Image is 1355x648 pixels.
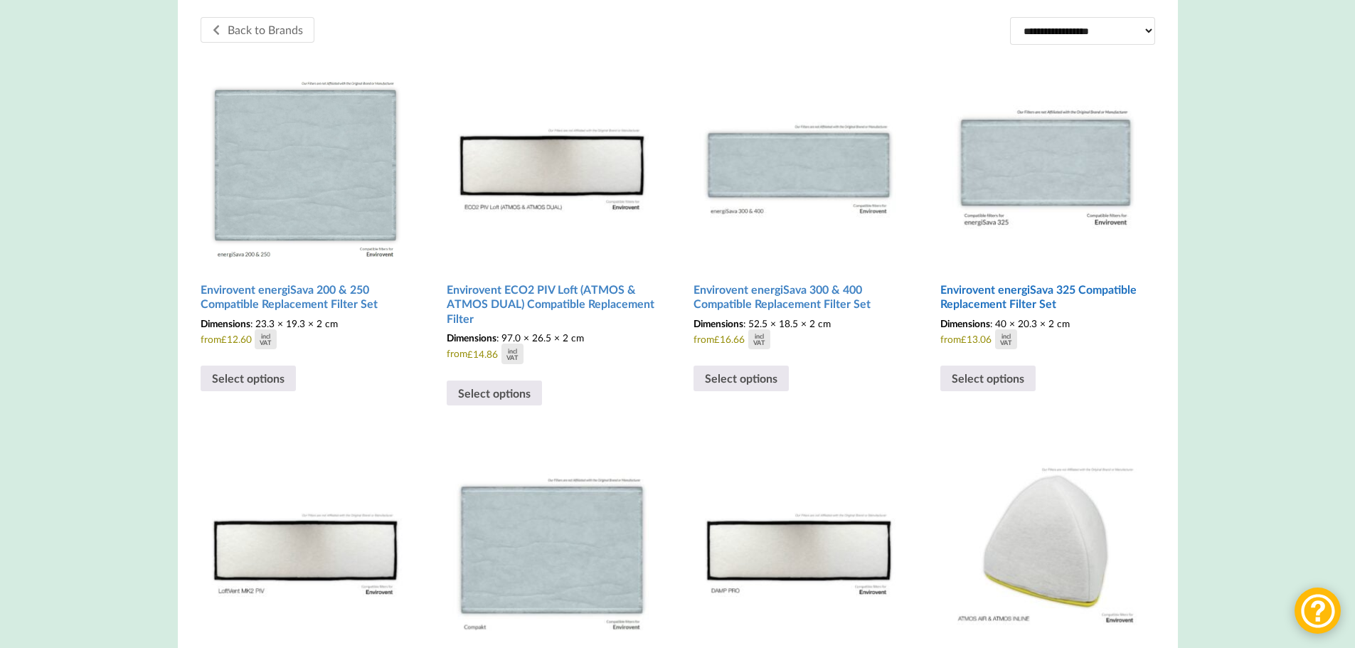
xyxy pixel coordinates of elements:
[694,317,831,329] span: : 52.5 × 18.5 × 2 cm
[447,331,496,344] span: Dimensions
[201,277,411,317] h2: Envirovent energiSava 200 & 250 Compatible Replacement Filter Set
[201,317,250,329] span: Dimensions
[447,331,657,363] span: from
[714,329,770,349] div: 16.66
[1001,333,1011,339] div: incl
[961,329,1016,349] div: 13.06
[447,331,584,344] span: : 97.0 × 26.5 × 2 cm
[694,366,789,391] a: Select options for “Envirovent energiSava 300 & 400 Compatible Replacement Filter Set”
[201,366,296,391] a: Select options for “Envirovent energiSava 200 & 250 Compatible Replacement Filter Set”
[201,55,411,265] img: Envirovent energiSava 200 & 250 Compatible MVHR Filter Replacement Set from MVHR.shop
[1000,339,1011,346] div: VAT
[447,55,657,364] a: Envirovent ECO2 PIV Loft (ATMOS & ATMOS DUAL) Compatible Replacement Filter Dimensions: 97.0 × 26...
[221,329,277,349] div: 12.60
[694,317,743,329] span: Dimensions
[201,317,411,349] span: from
[467,344,523,363] div: 14.86
[694,317,904,349] span: from
[260,339,271,346] div: VAT
[201,317,338,329] span: : 23.3 × 19.3 × 2 cm
[506,354,518,361] div: VAT
[508,348,517,354] div: incl
[753,339,765,346] div: VAT
[940,55,1151,265] img: Envirovent energiSava 325 Compatible MVHR Filter Replacement Set from MVHR.shop
[447,381,542,406] a: Select options for “Envirovent ECO2 PIV Loft (ATMOS & ATMOS DUAL) Compatible Replacement Filter”
[755,333,764,339] div: incl
[201,17,314,43] a: Back to Brands
[940,317,1151,349] span: from
[447,55,657,265] img: Envirovent ECO2 PIV Loft (ATMOS & ATMOS DUAL) Compatible MVHR Filter Replacement Set from MVHR.shop
[447,277,657,332] h2: Envirovent ECO2 PIV Loft (ATMOS & ATMOS DUAL) Compatible Replacement Filter
[467,349,473,360] span: £
[714,334,720,345] span: £
[694,277,904,317] h2: Envirovent energiSava 300 & 400 Compatible Replacement Filter Set
[940,277,1151,317] h2: Envirovent energiSava 325 Compatible Replacement Filter Set
[940,317,1070,329] span: : 40 × 20.3 × 2 cm
[940,55,1151,350] a: Envirovent energiSava 325 Compatible Replacement Filter Set Dimensions: 40 × 20.3 × 2 cmfrom£13.0...
[940,317,990,329] span: Dimensions
[261,333,270,339] div: incl
[961,334,967,345] span: £
[1010,17,1155,44] select: Shop order
[694,55,904,350] a: Envirovent energiSava 300 & 400 Compatible Replacement Filter Set Dimensions: 52.5 × 18.5 × 2 cmf...
[221,334,227,345] span: £
[201,55,411,350] a: Envirovent energiSava 200 & 250 Compatible Replacement Filter Set Dimensions: 23.3 × 19.3 × 2 cmf...
[694,55,904,265] img: Envirovent energiSava 300 & 400 Compatible MVHR Filter Replacement Set from MVHR.shop
[940,366,1036,391] a: Select options for “Envirovent energiSava 325 Compatible Replacement Filter Set”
